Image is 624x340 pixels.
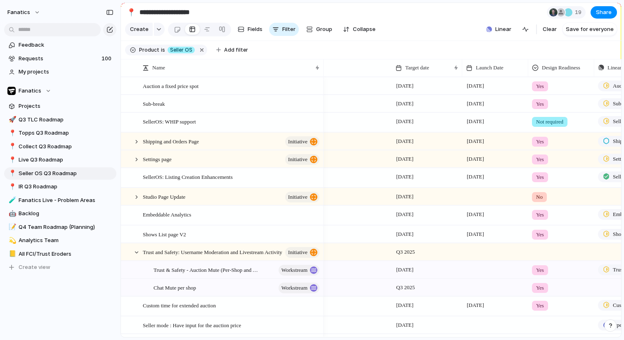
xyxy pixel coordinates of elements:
[7,196,16,204] button: 🧪
[394,283,417,292] span: Q3 2025
[4,167,116,180] a: 📍Seller OS Q3 Roadmap
[125,6,138,19] button: 📍
[394,209,416,219] span: [DATE]
[4,207,116,220] div: 🤖Backlog
[4,140,116,153] div: 📍Collect Q3 Roadmap
[9,222,14,232] div: 📝
[7,143,16,151] button: 📍
[394,192,416,202] span: [DATE]
[394,247,417,257] span: Q3 2025
[143,172,233,181] span: SellerOS: Listing Creation Enhancements
[465,136,486,146] span: [DATE]
[536,193,543,201] span: No
[4,181,116,193] div: 📍IR Q3 Roadmap
[4,39,116,51] a: Feedback
[536,118,563,126] span: Not required
[4,100,116,112] a: Projects
[9,169,14,178] div: 📍
[9,209,14,219] div: 🤖
[7,250,16,258] button: 📒
[394,81,416,91] span: [DATE]
[405,64,429,72] span: Target date
[143,154,172,164] span: Settings page
[596,8,612,17] span: Share
[143,300,216,310] span: Custom time for extended auction
[4,127,116,139] a: 📍Topps Q3 Roadmap
[143,99,165,108] span: Sub-break
[4,114,116,126] div: 🚀Q3 TLC Roadmap
[465,81,486,91] span: [DATE]
[536,266,544,274] span: Yes
[211,44,253,56] button: Add filter
[394,229,416,239] span: [DATE]
[248,25,262,33] span: Fields
[340,23,379,36] button: Collapse
[7,8,30,17] span: fanatics
[7,169,16,178] button: 📍
[19,209,113,218] span: Backlog
[9,115,14,124] div: 🚀
[4,234,116,247] a: 💫Analytics Team
[4,154,116,166] a: 📍Live Q3 Roadmap
[288,191,307,203] span: initiative
[7,129,16,137] button: 📍
[465,154,486,164] span: [DATE]
[19,156,113,164] span: Live Q3 Roadmap
[285,192,319,202] button: initiative
[285,247,319,258] button: initiative
[7,236,16,245] button: 💫
[9,236,14,245] div: 💫
[9,155,14,165] div: 📍
[281,282,307,294] span: workstream
[9,128,14,138] div: 📍
[143,247,282,257] span: Trust and Safety: Username Moderation and Livestream Activity
[288,247,307,258] span: initiative
[7,209,16,218] button: 🤖
[7,223,16,231] button: 📝
[4,52,116,65] a: Requests100
[465,209,486,219] span: [DATE]
[281,264,307,276] span: workstream
[143,192,185,201] span: Studio Page Update
[19,102,113,110] span: Projects
[288,136,307,147] span: initiative
[465,300,486,310] span: [DATE]
[394,320,416,330] span: [DATE]
[143,117,196,126] span: SellerOS: WHIP support
[7,156,16,164] button: 📍
[394,99,416,109] span: [DATE]
[127,7,136,18] div: 📍
[543,25,557,33] span: Clear
[143,136,199,146] span: Shipping and Orders Page
[159,45,167,55] button: is
[542,64,580,72] span: Design Readiness
[394,136,416,146] span: [DATE]
[9,249,14,259] div: 📒
[19,129,113,137] span: Topps Q3 Roadmap
[566,25,614,33] span: Save for everyone
[607,64,622,72] span: Linear
[536,155,544,164] span: Yes
[19,183,113,191] span: IR Q3 Roadmap
[302,23,336,36] button: Group
[536,284,544,292] span: Yes
[19,116,113,124] span: Q3 TLC Roadmap
[465,229,486,239] span: [DATE]
[7,183,16,191] button: 📍
[19,143,113,151] span: Collect Q3 Roadmap
[170,46,192,54] span: Seller OS
[316,25,332,33] span: Group
[9,182,14,192] div: 📍
[394,300,416,310] span: [DATE]
[563,23,617,36] button: Save for everyone
[591,6,617,19] button: Share
[19,41,113,49] span: Feedback
[279,283,319,293] button: workstream
[19,236,113,245] span: Analytics Team
[19,169,113,178] span: Seller OS Q3 Roadmap
[4,261,116,273] button: Create view
[4,85,116,97] button: Fanatics
[476,64,503,72] span: Launch Date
